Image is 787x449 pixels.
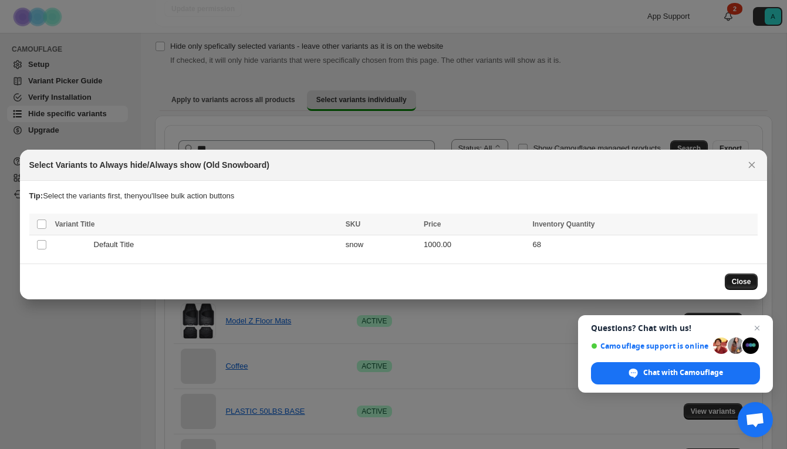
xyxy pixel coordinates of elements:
h2: Select Variants to Always hide/Always show (Old Snowboard) [29,159,269,171]
span: Price [424,220,441,228]
td: snow [342,235,420,255]
span: Variant Title [55,220,95,228]
td: 1000.00 [420,235,529,255]
div: Chat with Camouflage [591,362,760,384]
span: Chat with Camouflage [643,367,723,378]
span: Camouflage support is online [591,342,709,350]
span: Close chat [750,321,764,335]
span: Inventory Quantity [532,220,595,228]
span: Default Title [94,239,141,251]
button: Close [725,274,758,290]
div: Open chat [738,402,773,437]
span: SKU [346,220,360,228]
p: Select the variants first, then you'll see bulk action buttons [29,190,758,202]
span: Close [732,277,751,286]
strong: Tip: [29,191,43,200]
td: 68 [529,235,758,255]
button: Close [744,157,760,173]
span: Questions? Chat with us! [591,323,760,333]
